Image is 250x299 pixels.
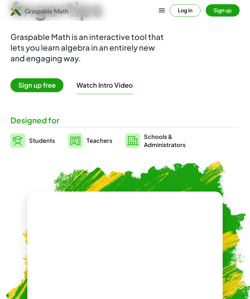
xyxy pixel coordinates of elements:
img: svg%3e [68,133,83,148]
button: Sign up [206,4,240,17]
a: Schools &Administrators [125,132,186,149]
div: Graspable Math is an interactive tool that lets you learn algebra in an entirely new and engaging... [10,31,167,64]
img: svg%3e [10,133,25,148]
img: svg%3e [125,133,140,148]
video: What is this? This is dynamic math notation. Dynamic math notation plays a central role in how Gr... [76,224,174,273]
span: Students [29,137,55,144]
a: Teachers [68,132,112,149]
button: Watch Intro Video [76,81,133,89]
a: Students [10,132,55,149]
span: Schools & Administrators [144,132,186,149]
span: Sign up free [10,78,63,92]
div: Designed for [10,115,240,126]
span: Teachers [87,137,112,144]
button: Log in [170,4,201,17]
